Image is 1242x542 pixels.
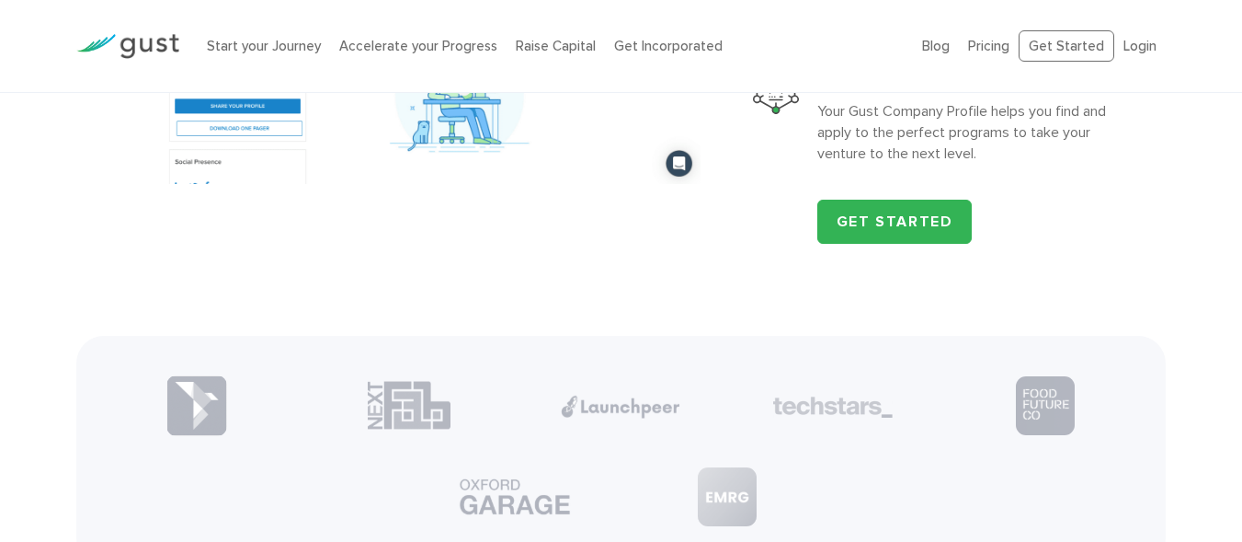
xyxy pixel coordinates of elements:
a: Accelerate your Progress [339,38,497,54]
p: Your Gust Company Profile helps you find and apply to the perfect programs to take your venture t... [817,100,1142,164]
img: Partner [166,375,227,436]
img: Partner [1016,376,1075,435]
a: Get Incorporated [614,38,723,54]
img: Partner [698,467,757,526]
img: Partner [773,397,893,419]
a: Pricing [968,38,1009,54]
a: Login [1123,38,1157,54]
a: Blog [922,38,950,54]
a: Get Started [1019,30,1114,63]
img: Partner [455,474,575,520]
a: Apply To Incubators And AcceleratorsApply to Incubators and AcceleratorsYour Gust Company Profile... [728,38,1167,189]
img: Gust Logo [76,34,179,59]
img: Partner [561,395,680,418]
a: Raise Capital [516,38,596,54]
a: Get Started [817,200,973,244]
a: Start your Journey [207,38,321,54]
img: Partner [368,380,450,431]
